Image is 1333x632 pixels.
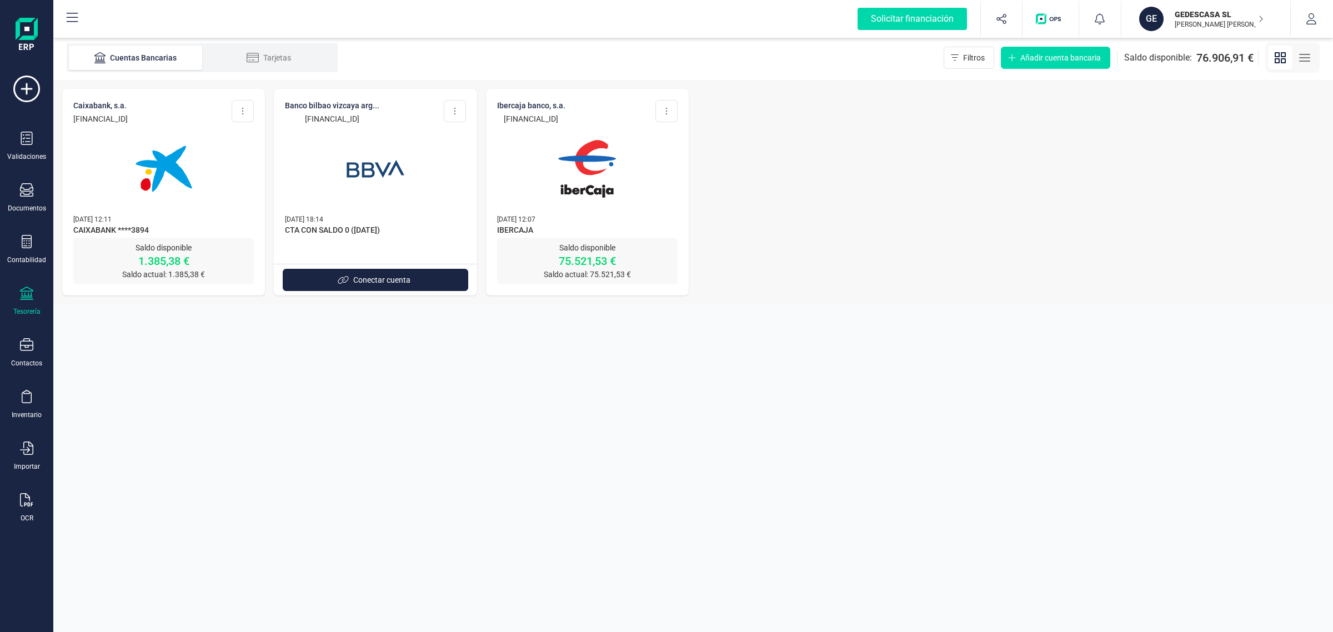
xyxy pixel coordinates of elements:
button: Logo de OPS [1029,1,1072,37]
span: [DATE] 12:11 [73,215,112,223]
p: Saldo actual: 1.385,38 € [73,269,254,280]
p: [FINANCIAL_ID] [73,113,128,124]
div: Tesorería [13,307,41,316]
div: OCR [21,514,33,523]
p: GEDESCASA SL [1175,9,1264,20]
button: GEGEDESCASA SL[PERSON_NAME] [PERSON_NAME] [1135,1,1277,37]
div: Tarjetas [224,52,313,63]
div: Validaciones [7,152,46,161]
img: Logo Finanedi [16,18,38,53]
div: Cuentas Bancarias [91,52,180,63]
div: Contabilidad [7,255,46,264]
p: [PERSON_NAME] [PERSON_NAME] [1175,20,1264,29]
div: Contactos [11,359,42,368]
span: [DATE] 18:14 [285,215,323,223]
p: 75.521,53 € [497,253,678,269]
div: Inventario [12,410,42,419]
button: Solicitar financiación [844,1,980,37]
p: IBERCAJA BANCO, S.A. [497,100,565,111]
div: Documentos [8,204,46,213]
p: BANCO BILBAO VIZCAYA ARG... [285,100,379,111]
button: Añadir cuenta bancaria [1001,47,1110,69]
p: Saldo actual: 75.521,53 € [497,269,678,280]
p: CAIXABANK, S.A. [73,100,128,111]
span: IBERCAJA [497,224,678,238]
div: Importar [14,462,40,471]
button: Conectar cuenta [283,269,468,291]
p: [FINANCIAL_ID] [497,113,565,124]
p: [FINANCIAL_ID] [285,113,379,124]
span: CTA CON SALDO 0 ([DATE]) [285,224,465,238]
span: 76.906,91 € [1196,50,1254,66]
span: Filtros [963,52,985,63]
p: Saldo disponible [497,242,678,253]
span: Añadir cuenta bancaria [1020,52,1101,63]
div: GE [1139,7,1164,31]
div: Solicitar financiación [858,8,967,30]
img: Logo de OPS [1036,13,1065,24]
p: 1.385,38 € [73,253,254,269]
span: Saldo disponible: [1124,51,1192,64]
button: Filtros [944,47,994,69]
span: [DATE] 12:07 [497,215,535,223]
span: Conectar cuenta [353,274,410,285]
p: Saldo disponible [73,242,254,253]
